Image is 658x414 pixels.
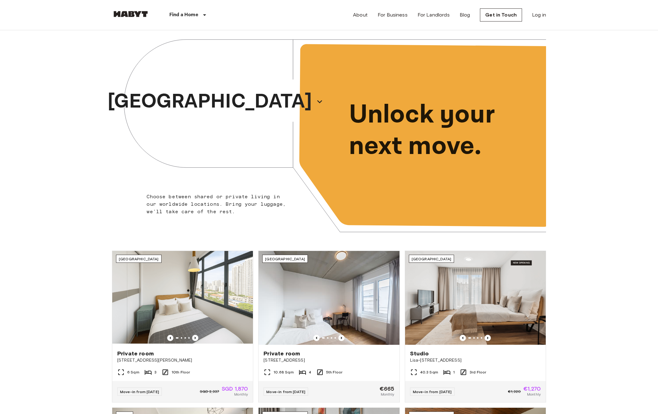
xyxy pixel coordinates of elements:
[381,392,394,397] span: Monthly
[117,357,248,363] span: [STREET_ADDRESS][PERSON_NAME]
[413,389,452,394] span: Move-in from [DATE]
[338,335,345,341] button: Previous image
[453,369,455,375] span: 1
[470,369,486,375] span: 3rd Floor
[258,251,399,402] a: Marketing picture of unit DE-04-037-026-03QPrevious imagePrevious image[GEOGRAPHIC_DATA]Private r...
[112,251,253,402] a: Marketing picture of unit SG-01-116-001-02Previous imagePrevious image[GEOGRAPHIC_DATA]Private ro...
[266,389,305,394] span: Move-in from [DATE]
[326,369,342,375] span: 5th Floor
[169,11,198,19] p: Find a Home
[264,350,300,357] span: Private room
[127,369,139,375] span: 6 Sqm
[412,257,452,261] span: [GEOGRAPHIC_DATA]
[222,386,248,392] span: SGD 1,870
[154,369,157,375] span: 3
[119,257,159,261] span: [GEOGRAPHIC_DATA]
[380,386,394,392] span: €665
[420,369,438,375] span: 40.3 Sqm
[200,389,219,394] span: SGD 2,337
[192,335,198,341] button: Previous image
[485,335,491,341] button: Previous image
[147,193,290,215] p: Choose between shared or private living in our worldwide locations. Bring your luggage, we'll tak...
[265,257,305,261] span: [GEOGRAPHIC_DATA]
[460,11,470,19] a: Blog
[410,357,541,363] span: Lisa-[STREET_ADDRESS]
[112,11,149,17] img: Habyt
[405,251,546,402] a: Marketing picture of unit DE-01-491-304-001Previous imagePrevious image[GEOGRAPHIC_DATA]StudioLis...
[349,99,536,162] p: Unlock your next move.
[527,392,541,397] span: Monthly
[105,85,326,118] button: [GEOGRAPHIC_DATA]
[410,350,429,357] span: Studio
[273,369,293,375] span: 10.68 Sqm
[108,87,312,117] p: [GEOGRAPHIC_DATA]
[259,251,399,345] img: Marketing picture of unit DE-04-037-026-03Q
[508,389,521,394] span: €1,320
[112,251,253,345] img: Marketing picture of unit SG-01-116-001-02
[480,8,522,22] a: Get in Touch
[309,369,311,375] span: 4
[167,335,173,341] button: Previous image
[523,386,541,392] span: €1,270
[405,251,546,345] img: Marketing picture of unit DE-01-491-304-001
[120,389,159,394] span: Move-in from [DATE]
[378,11,408,19] a: For Business
[234,392,248,397] span: Monthly
[313,335,320,341] button: Previous image
[117,350,154,357] span: Private room
[460,335,466,341] button: Previous image
[264,357,394,363] span: [STREET_ADDRESS]
[532,11,546,19] a: Log in
[172,369,190,375] span: 10th Floor
[353,11,368,19] a: About
[418,11,450,19] a: For Landlords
